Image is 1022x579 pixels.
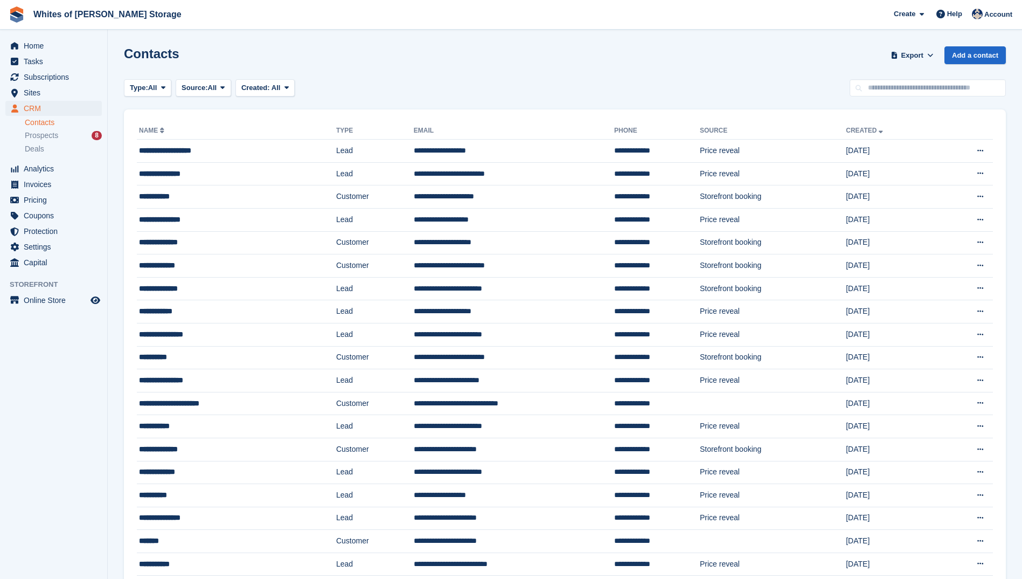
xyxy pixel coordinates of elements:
[700,231,846,254] td: Storefront booking
[700,122,846,140] th: Source
[700,484,846,507] td: Price reveal
[5,192,102,208] a: menu
[336,140,414,163] td: Lead
[5,101,102,116] a: menu
[846,254,939,278] td: [DATE]
[700,507,846,530] td: Price reveal
[25,130,102,141] a: Prospects 8
[888,46,936,64] button: Export
[846,507,939,530] td: [DATE]
[241,84,270,92] span: Created:
[24,38,88,53] span: Home
[700,323,846,346] td: Price reveal
[5,70,102,85] a: menu
[336,208,414,231] td: Lead
[5,38,102,53] a: menu
[894,9,915,19] span: Create
[92,131,102,140] div: 8
[25,143,102,155] a: Deals
[700,346,846,369] td: Storefront booking
[846,277,939,300] td: [DATE]
[24,208,88,223] span: Coupons
[614,122,700,140] th: Phone
[336,254,414,278] td: Customer
[846,392,939,415] td: [DATE]
[5,85,102,100] a: menu
[846,369,939,392] td: [DATE]
[24,255,88,270] span: Capital
[700,369,846,392] td: Price reveal
[235,79,295,97] button: Created: All
[130,82,148,93] span: Type:
[24,192,88,208] span: Pricing
[5,161,102,176] a: menu
[846,461,939,484] td: [DATE]
[846,140,939,163] td: [DATE]
[24,177,88,192] span: Invoices
[336,277,414,300] td: Lead
[846,162,939,185] td: [DATE]
[700,140,846,163] td: Price reveal
[29,5,186,23] a: Whites of [PERSON_NAME] Storage
[846,127,885,134] a: Created
[336,415,414,438] td: Lead
[182,82,207,93] span: Source:
[700,162,846,185] td: Price reveal
[5,224,102,239] a: menu
[336,346,414,369] td: Customer
[846,185,939,209] td: [DATE]
[25,118,102,128] a: Contacts
[5,177,102,192] a: menu
[5,208,102,223] a: menu
[846,346,939,369] td: [DATE]
[5,54,102,69] a: menu
[700,277,846,300] td: Storefront booking
[984,9,1012,20] span: Account
[700,461,846,484] td: Price reveal
[947,9,962,19] span: Help
[336,553,414,576] td: Lead
[336,369,414,392] td: Lead
[336,530,414,553] td: Customer
[24,85,88,100] span: Sites
[24,101,88,116] span: CRM
[336,392,414,415] td: Customer
[148,82,157,93] span: All
[139,127,166,134] a: Name
[176,79,231,97] button: Source: All
[700,254,846,278] td: Storefront booking
[336,484,414,507] td: Lead
[272,84,281,92] span: All
[24,239,88,254] span: Settings
[24,54,88,69] span: Tasks
[5,255,102,270] a: menu
[124,46,179,61] h1: Contacts
[336,162,414,185] td: Lead
[24,70,88,85] span: Subscriptions
[89,294,102,307] a: Preview store
[24,224,88,239] span: Protection
[24,293,88,308] span: Online Store
[25,130,58,141] span: Prospects
[24,161,88,176] span: Analytics
[124,79,171,97] button: Type: All
[700,185,846,209] td: Storefront booking
[336,507,414,530] td: Lead
[336,300,414,323] td: Lead
[700,438,846,461] td: Storefront booking
[846,484,939,507] td: [DATE]
[336,185,414,209] td: Customer
[25,144,44,154] span: Deals
[944,46,1006,64] a: Add a contact
[700,553,846,576] td: Price reveal
[846,553,939,576] td: [DATE]
[336,461,414,484] td: Lead
[846,415,939,438] td: [DATE]
[336,122,414,140] th: Type
[700,208,846,231] td: Price reveal
[846,530,939,553] td: [DATE]
[414,122,614,140] th: Email
[208,82,217,93] span: All
[700,300,846,323] td: Price reveal
[846,231,939,254] td: [DATE]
